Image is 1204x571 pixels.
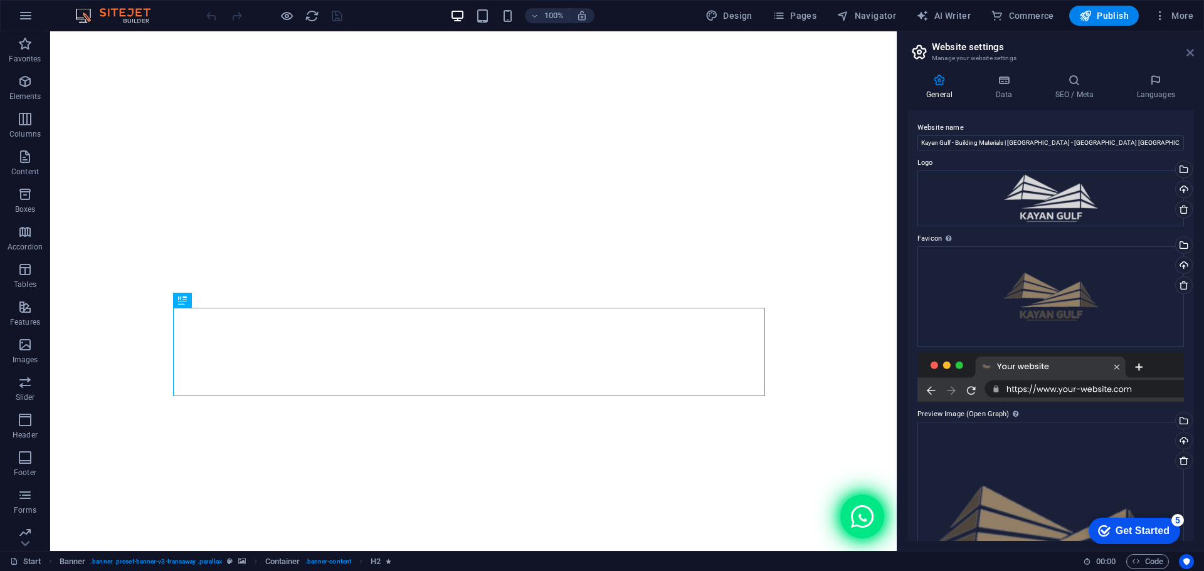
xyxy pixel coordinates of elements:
[93,3,105,15] div: 5
[13,430,38,440] p: Header
[700,6,758,26] div: Design (Ctrl+Alt+Y)
[15,204,36,214] p: Boxes
[1096,554,1116,569] span: 00 00
[917,407,1184,422] label: Preview Image (Open Graph)
[1126,554,1169,569] button: Code
[371,554,381,569] span: Click to select. Double-click to edit
[305,9,319,23] i: Reload page
[305,554,351,569] span: . banner-content
[1179,554,1194,569] button: Usercentrics
[8,242,43,252] p: Accordion
[768,6,821,26] button: Pages
[1149,6,1198,26] button: More
[544,8,564,23] h6: 100%
[991,9,1054,22] span: Commerce
[932,53,1169,64] h3: Manage your website settings
[9,92,41,102] p: Elements
[917,120,1184,135] label: Website name
[917,135,1184,150] input: Name...
[1036,74,1117,100] h4: SEO / Meta
[9,54,41,64] p: Favorites
[917,155,1184,170] label: Logo
[72,8,166,23] img: Editor Logo
[705,9,752,22] span: Design
[1154,9,1193,22] span: More
[10,317,40,327] p: Features
[1069,6,1139,26] button: Publish
[304,8,319,23] button: reload
[10,554,41,569] a: Click to cancel selection. Double-click to open Pages
[10,6,102,33] div: Get Started 5 items remaining, 0% complete
[976,74,1036,100] h4: Data
[14,280,36,290] p: Tables
[1117,74,1194,100] h4: Languages
[525,8,569,23] button: 100%
[9,129,41,139] p: Columns
[700,6,758,26] button: Design
[917,170,1184,227] div: Al-Tameer-Logo-Blue-1-1024x10041.png
[279,8,294,23] button: Click here to leave preview mode and continue editing
[386,558,391,565] i: Element contains an animation
[917,231,1184,246] label: Favicon
[14,468,36,478] p: Footer
[1079,9,1129,22] span: Publish
[14,505,36,515] p: Forms
[832,6,901,26] button: Navigator
[227,558,233,565] i: This element is a customizable preset
[1132,554,1163,569] span: Code
[932,41,1194,53] h2: Website settings
[911,6,976,26] button: AI Writer
[986,6,1059,26] button: Commerce
[265,554,300,569] span: Click to select. Double-click to edit
[917,246,1184,347] div: Logo4.png
[16,392,35,402] p: Slider
[773,9,816,22] span: Pages
[60,554,392,569] nav: breadcrumb
[837,9,896,22] span: Navigator
[907,74,976,100] h4: General
[238,558,246,565] i: This element contains a background
[576,10,588,21] i: On resize automatically adjust zoom level to fit chosen device.
[1105,557,1107,566] span: :
[90,554,222,569] span: . banner .preset-banner-v3-transaway .parallax
[13,355,38,365] p: Images
[1083,554,1116,569] h6: Session time
[916,9,971,22] span: AI Writer
[60,554,86,569] span: Click to select. Double-click to edit
[37,14,91,25] div: Get Started
[11,167,39,177] p: Content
